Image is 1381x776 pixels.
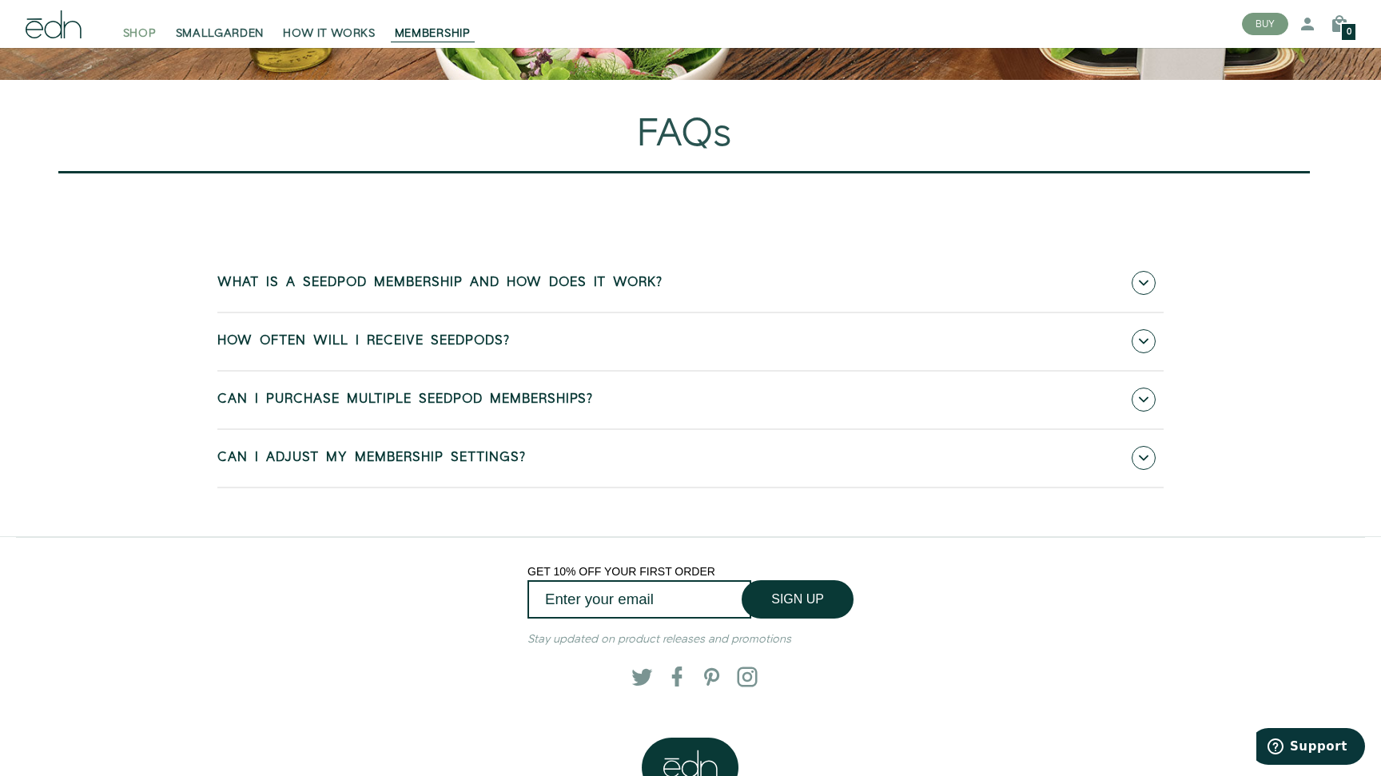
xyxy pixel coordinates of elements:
input: Enter your email [527,580,751,618]
div: FAQs [26,112,1343,158]
a: What is a SeedPod membership and how does it work? [217,255,1164,312]
a: SHOP [113,6,166,42]
a: HOW IT WORKS [273,6,384,42]
span: SMALLGARDEN [176,26,265,42]
span: SHOP [123,26,157,42]
span: GET 10% OFF YOUR FIRST ORDER [527,565,715,578]
a: Can I purchase multiple SeedPod Memberships? [217,372,1164,428]
button: SIGN UP [742,580,854,619]
a: MEMBERSHIP [385,6,480,42]
span: Can I purchase multiple SeedPod Memberships? [217,392,593,407]
button: BUY [1242,13,1288,35]
em: Stay updated on product releases and promotions [527,631,791,647]
a: SMALLGARDEN [166,6,274,42]
span: 0 [1347,28,1351,37]
span: HOW IT WORKS [283,26,375,42]
span: MEMBERSHIP [395,26,471,42]
a: How often will i receive Seedpods? [217,313,1164,370]
iframe: Opens a widget where you can find more information [1256,728,1365,768]
span: What is a SeedPod membership and how does it work? [217,276,663,290]
span: How often will i receive Seedpods? [217,334,510,348]
a: Can I adjust my membership settings? [217,430,1164,487]
span: Can I adjust my membership settings? [217,451,526,465]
